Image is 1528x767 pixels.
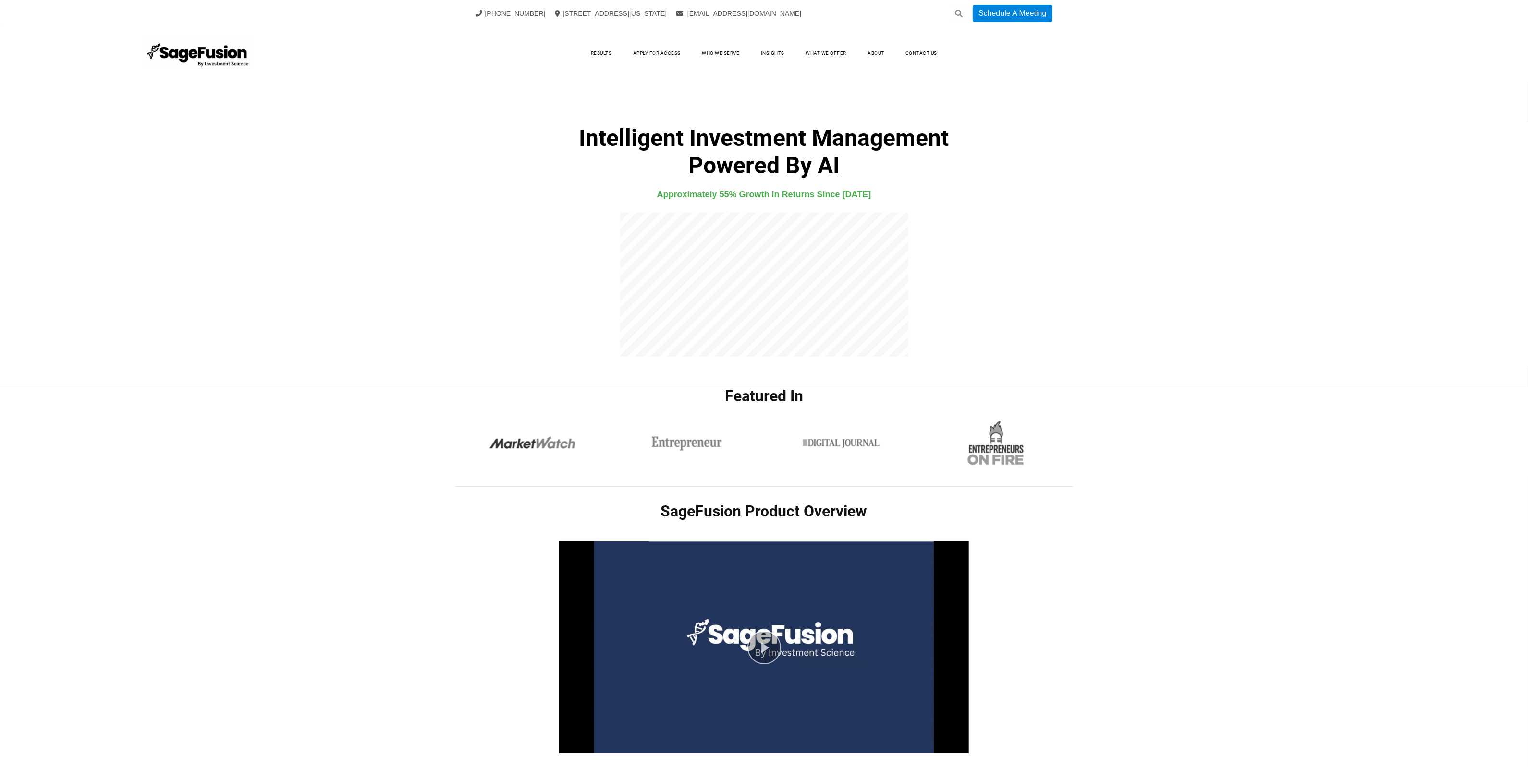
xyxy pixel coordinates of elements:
[692,46,749,60] a: Who We Serve
[455,187,1073,202] h4: Approximately 55% Growth in Returns Since [DATE]
[751,46,794,60] a: Insights
[581,46,622,60] a: Results
[455,502,1073,520] h1: SageFusion Product Overview
[795,419,887,467] img: -67ab9bf163f6b.png
[555,10,667,17] a: [STREET_ADDRESS][US_STATE]
[144,36,252,70] img: SageFusion | Intelligent Investment Management
[476,10,546,17] a: [PHONE_NUMBER]
[487,419,578,467] img: -67ab9bd27d9ef.png
[676,10,801,17] a: [EMAIL_ADDRESS][DOMAIN_NAME]
[623,46,690,60] a: Apply for Access
[896,46,947,60] a: Contact Us
[688,152,840,179] b: Powered By AI
[973,5,1052,22] a: Schedule A Meeting
[796,46,856,60] a: What We Offer
[455,124,1073,179] h1: Intelligent Investment Management
[858,46,894,60] a: About
[953,419,1039,467] img: -67ab9bfe99e34.png
[455,387,1073,419] h1: Featured In
[641,419,733,467] img: -67ab9be7b8539.png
